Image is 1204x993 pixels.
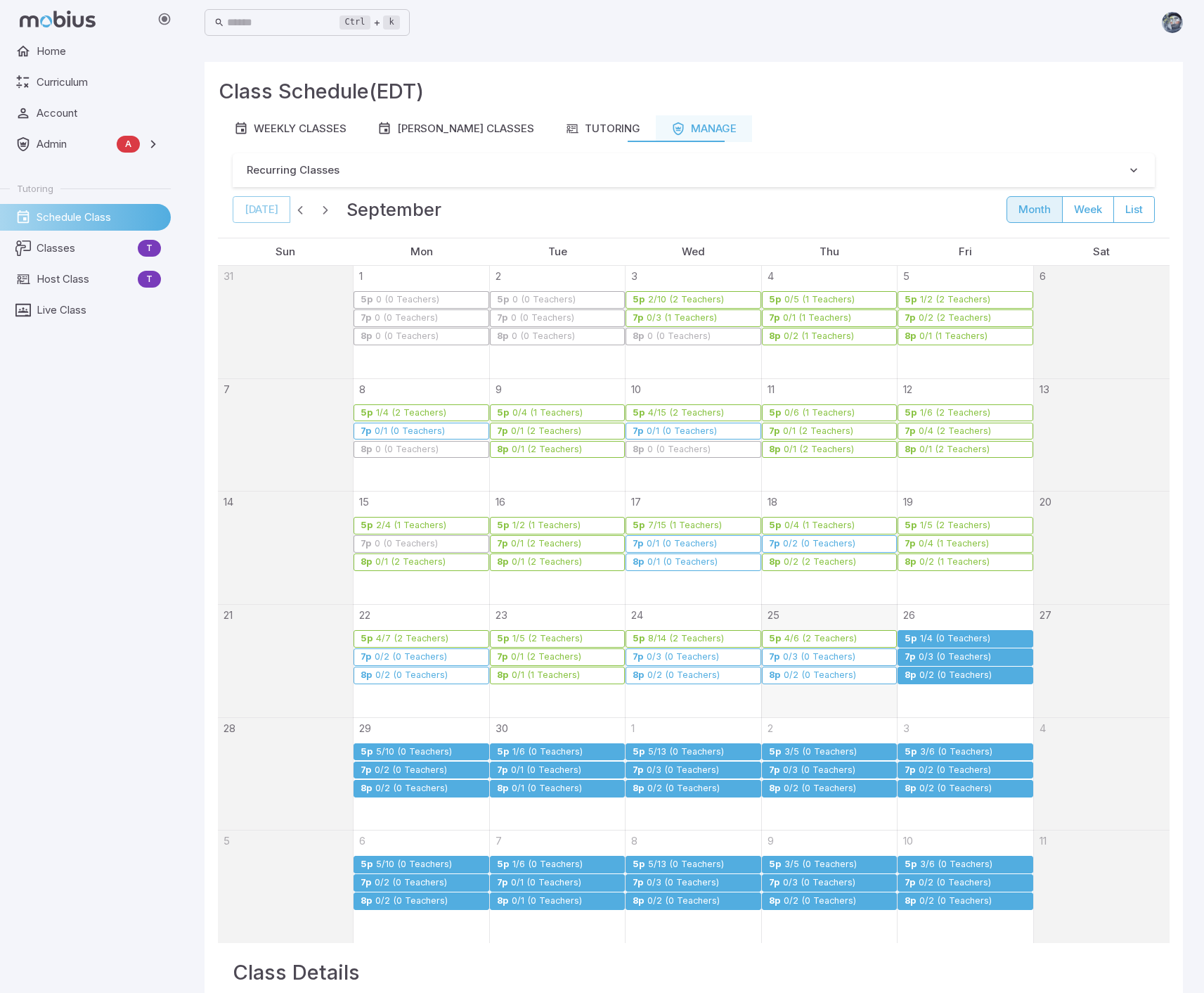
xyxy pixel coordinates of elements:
div: 5p [496,747,510,757]
div: 5p [768,747,782,757]
a: September 6, 2025 [1034,266,1046,284]
div: 8p [768,670,781,681]
div: 8p [496,557,509,568]
div: 0 (0 Teachers) [375,331,439,342]
div: 5p [904,859,917,870]
span: Host Class [37,271,132,287]
div: 7p [496,539,508,549]
div: 7p [360,313,372,323]
div: 0/2 (1 Teachers) [783,331,855,342]
a: September 11, 2025 [762,379,775,397]
a: October 6, 2025 [354,831,365,849]
div: 1/2 (1 Teachers) [512,520,581,531]
div: 3/6 (0 Teachers) [919,747,993,757]
div: 0/2 (0 Teachers) [647,783,720,794]
div: 3/5 (0 Teachers) [784,747,857,757]
div: 7p [768,878,780,888]
kbd: k [383,15,399,30]
div: 1/5 (2 Teachers) [919,520,991,531]
a: October 3, 2025 [898,718,910,736]
div: 8/14 (2 Teachers) [647,634,725,644]
div: 5p [496,520,510,531]
a: September 15, 2025 [354,492,369,510]
button: list [1113,196,1155,223]
div: 5p [360,634,373,644]
div: 0/1 (2 Teachers) [919,444,990,455]
div: 5/10 (0 Teachers) [375,859,453,870]
div: 0/4 (2 Teachers) [918,426,992,437]
td: September 18, 2025 [761,492,897,605]
a: September 4, 2025 [762,266,774,284]
div: 7p [360,539,372,549]
div: 0/1 (0 Teachers) [374,426,446,437]
span: T [138,272,161,286]
div: 8p [496,896,509,906]
div: 0/2 (0 Teachers) [918,878,992,888]
div: 0/1 (2 Teachers) [511,557,583,568]
div: 0/1 (0 Teachers) [511,783,583,794]
a: October 2, 2025 [762,718,773,736]
span: Curriculum [37,75,161,90]
div: 0/2 (1 Teachers) [919,557,990,568]
div: 0/6 (1 Teachers) [784,408,855,418]
a: September 27, 2025 [1034,605,1051,623]
div: 7p [496,313,508,323]
td: September 21, 2025 [218,604,354,717]
a: Wednesday [676,238,711,265]
img: andrew.jpg [1162,12,1183,33]
a: September 24, 2025 [626,605,643,623]
div: 7p [768,765,780,776]
a: September 10, 2025 [626,379,641,397]
td: September 26, 2025 [898,604,1033,717]
div: 8p [904,783,917,794]
div: 7p [768,652,780,662]
span: Live Class [37,302,161,318]
a: Friday [953,238,978,265]
div: 5p [632,747,645,757]
p: Recurring Classes [247,162,339,178]
div: 0/2 (0 Teachers) [919,670,992,681]
div: 5/13 (0 Teachers) [647,859,725,870]
div: 0/2 (0 Teachers) [919,896,992,906]
div: 0/2 (0 Teachers) [375,670,448,681]
a: September 2, 2025 [490,266,501,284]
td: October 5, 2025 [218,831,354,943]
div: 0/2 (0 Teachers) [374,652,448,662]
div: 5p [632,520,645,531]
div: 7p [632,765,644,776]
div: 0/4 (1 Teachers) [512,408,583,418]
div: 0/1 (0 Teachers) [646,539,718,549]
div: 5p [904,520,917,531]
div: 1/4 (2 Teachers) [375,408,447,418]
td: October 11, 2025 [1033,831,1169,943]
div: 0/1 (0 Teachers) [510,765,582,776]
div: 0/1 (2 Teachers) [782,426,854,437]
div: 5/13 (0 Teachers) [647,747,725,757]
td: September 22, 2025 [354,604,489,717]
div: 0 (0 Teachers) [374,539,439,549]
div: 0/1 (2 Teachers) [783,444,855,455]
div: 1/6 (0 Teachers) [512,859,583,870]
div: 8p [632,896,645,906]
div: 3/5 (0 Teachers) [784,859,857,870]
div: 8p [360,331,373,342]
div: 8p [632,670,645,681]
a: September 9, 2025 [490,379,502,397]
div: 5p [768,408,782,418]
button: week [1062,196,1114,223]
div: 8p [632,331,645,342]
div: 7p [496,652,508,662]
div: 1/6 (2 Teachers) [919,408,991,418]
a: September 12, 2025 [898,379,912,397]
td: October 9, 2025 [761,831,897,943]
a: September 20, 2025 [1034,492,1051,510]
div: 7p [632,878,644,888]
button: month [1006,196,1063,223]
div: 0/1 (0 Teachers) [646,426,718,437]
div: 0/1 (2 Teachers) [511,444,583,455]
div: 1/2 (2 Teachers) [919,295,991,305]
div: 5p [496,408,510,418]
div: 1/6 (0 Teachers) [512,747,583,757]
div: 0/3 (0 Teachers) [782,652,856,662]
a: September 5, 2025 [898,266,910,284]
